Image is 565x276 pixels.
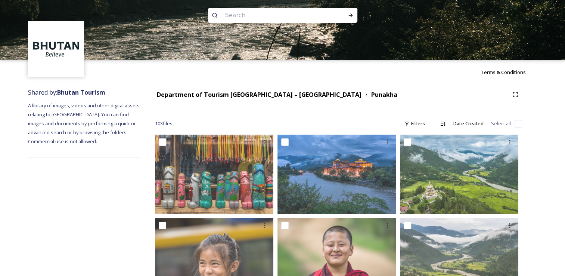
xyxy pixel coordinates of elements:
strong: Bhutan Tourism [57,88,105,96]
strong: Department of Tourism [GEOGRAPHIC_DATA] – [GEOGRAPHIC_DATA] [157,91,361,99]
span: Terms & Conditions [481,69,526,76]
img: By Marcus Westberg Punakha 2023_7.jpg [155,135,273,214]
img: Punakha by Marcus Westberg22.jpg [400,135,518,214]
strong: Punakha [371,91,397,99]
span: 103 file s [155,120,173,127]
input: Search [221,7,324,24]
span: A library of images, videos and other digital assets relating to [GEOGRAPHIC_DATA]. You can find ... [28,102,141,145]
div: Date Created [450,116,487,131]
div: Filters [401,116,429,131]
span: Select all [491,120,511,127]
img: BT_Logo_BB_Lockup_CMYK_High%2520Res.jpg [29,22,83,76]
img: Punakha by Marcus Westberg29.jpg [277,135,396,214]
span: Shared by: [28,88,105,96]
a: Terms & Conditions [481,68,537,77]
